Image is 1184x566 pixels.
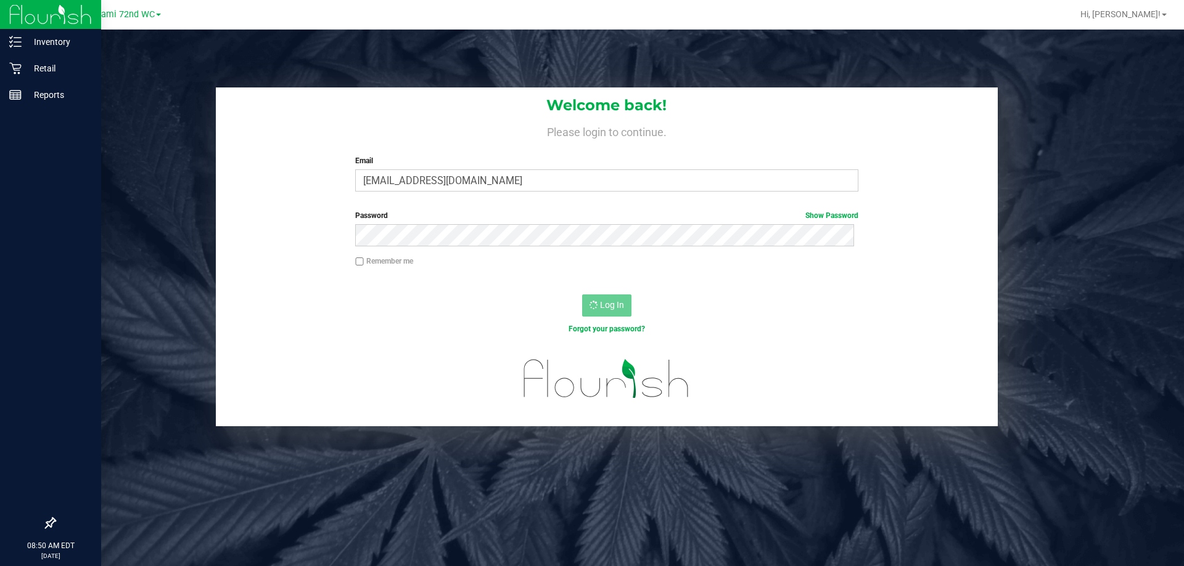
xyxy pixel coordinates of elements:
button: Log In [582,294,631,317]
label: Email [355,155,858,166]
span: Password [355,211,388,220]
inline-svg: Reports [9,89,22,101]
input: Remember me [355,257,364,266]
inline-svg: Inventory [9,36,22,48]
p: Inventory [22,34,96,49]
span: Hi, [PERSON_NAME]! [1080,9,1161,19]
a: Show Password [805,211,858,220]
p: Reports [22,87,96,102]
p: [DATE] [6,551,96,560]
span: Log In [600,300,624,310]
label: Remember me [355,256,413,267]
span: Miami 72nd WC [91,9,155,20]
p: 08:50 AM EDT [6,540,96,551]
h1: Welcome back! [216,97,998,113]
a: Forgot your password? [569,325,645,333]
img: flourish_logo.svg [509,347,704,410]
inline-svg: Retail [9,62,22,75]
p: Retail [22,61,96,76]
h4: Please login to continue. [216,123,998,138]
